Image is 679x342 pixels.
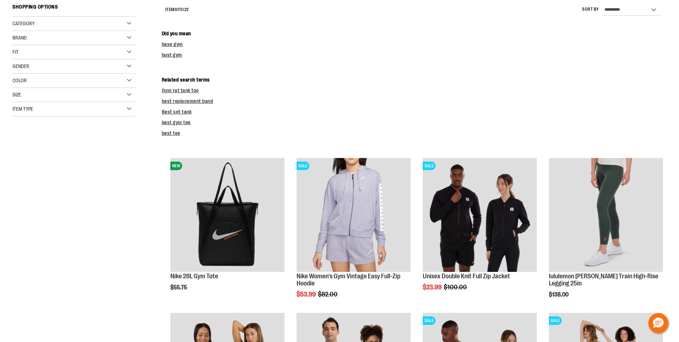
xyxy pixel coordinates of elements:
a: Nike Women's Gym Vintage Easy Full-Zip Hoodie [297,273,400,287]
a: Main view of 2024 October lululemon Wunder Train High-Rise [549,158,663,273]
span: Fit [12,49,19,55]
img: Product image for Unisex Double Knit Full Zip Jacket [423,158,537,272]
a: base gym [162,41,183,47]
div: product [293,154,414,316]
div: product [167,154,288,309]
span: Brand [12,35,27,41]
span: SALE [549,316,562,325]
a: best tee [162,130,180,136]
a: best replacement band [162,98,213,104]
div: product [545,154,667,316]
a: lululemon [PERSON_NAME] Train High-Rise Legging 25in [549,273,658,287]
span: $55.75 [170,284,188,291]
img: Main view of 2024 October lululemon Wunder Train High-Rise [549,158,663,272]
img: Nike 28L Gym Tote [170,158,284,272]
span: SALE [423,162,436,170]
span: $23.99 [423,284,443,291]
dt: Did you mean [162,30,667,37]
span: Category [12,21,35,26]
img: Product image for Nike Gym Vintage Easy Full Zip Hoodie [297,158,411,272]
span: SALE [297,162,309,170]
span: SALE [423,316,436,325]
a: Unisex Double Knit Full Zip Jacket [423,273,510,280]
h2: Items to [165,4,189,15]
a: Nike 28L Gym Tote [170,273,218,280]
span: Color [12,78,27,83]
span: 22 [184,7,189,12]
span: 1 [177,7,179,12]
button: Hello, have a question? Let’s chat. [648,313,668,333]
a: best gym tee [162,120,191,125]
a: Best set tank [162,109,192,115]
span: $100.00 [444,284,468,291]
a: Product image for Nike Gym Vintage Easy Full Zip HoodieSALE [297,158,411,273]
span: $53.99 [297,291,317,298]
label: Sort By [582,6,599,12]
a: bust gym [162,52,182,58]
span: Gender [12,63,29,69]
a: Gym rat tank too [162,88,199,93]
strong: Shopping Options [12,1,136,17]
a: Product image for Unisex Double Knit Full Zip JacketSALE [423,158,537,273]
span: Item Type [12,106,33,112]
span: $82.00 [318,291,339,298]
span: Size [12,92,21,98]
span: $138.00 [549,291,570,298]
dt: Related search terms [162,76,667,83]
div: product [419,154,540,309]
a: Nike 28L Gym ToteNEW [170,158,284,273]
span: NEW [170,162,182,170]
